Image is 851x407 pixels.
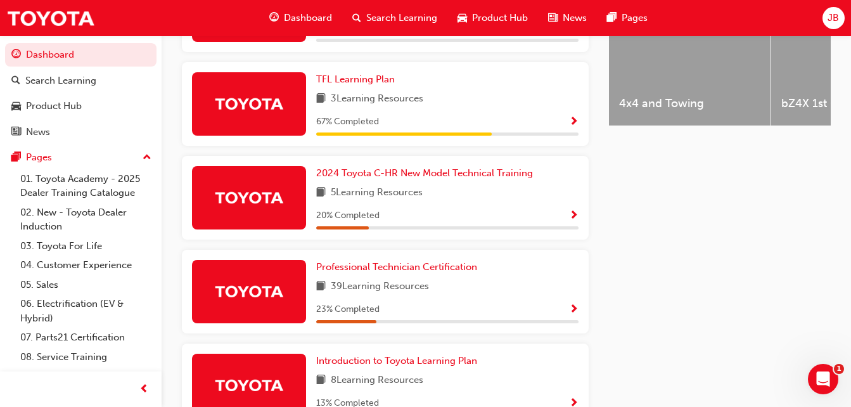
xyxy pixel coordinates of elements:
[11,101,21,112] span: car-icon
[331,373,423,389] span: 8 Learning Resources
[11,152,21,164] span: pages-icon
[214,186,284,209] img: Trak
[622,11,648,25] span: Pages
[11,75,20,87] span: search-icon
[5,94,157,118] a: Product Hub
[15,236,157,256] a: 03. Toyota For Life
[331,91,423,107] span: 3 Learning Resources
[284,11,332,25] span: Dashboard
[15,328,157,347] a: 07. Parts21 Certification
[597,5,658,31] a: pages-iconPages
[5,120,157,144] a: News
[607,10,617,26] span: pages-icon
[15,203,157,236] a: 02. New - Toyota Dealer Induction
[316,302,380,317] span: 23 % Completed
[834,364,844,374] span: 1
[5,41,157,146] button: DashboardSearch LearningProduct HubNews
[569,302,579,318] button: Show Progress
[15,347,157,367] a: 08. Service Training
[569,117,579,128] span: Show Progress
[331,279,429,295] span: 39 Learning Resources
[457,10,467,26] span: car-icon
[472,11,528,25] span: Product Hub
[342,5,447,31] a: search-iconSearch Learning
[569,304,579,316] span: Show Progress
[331,185,423,201] span: 5 Learning Resources
[259,5,342,31] a: guage-iconDashboard
[316,74,395,85] span: TFL Learning Plan
[214,93,284,115] img: Trak
[316,260,482,275] a: Professional Technician Certification
[15,366,157,386] a: 09. Technical Training
[15,275,157,295] a: 05. Sales
[316,167,533,179] span: 2024 Toyota C-HR New Model Technical Training
[569,208,579,224] button: Show Progress
[25,74,96,88] div: Search Learning
[15,169,157,203] a: 01. Toyota Academy - 2025 Dealer Training Catalogue
[316,373,326,389] span: book-icon
[316,279,326,295] span: book-icon
[538,5,597,31] a: news-iconNews
[316,166,538,181] a: 2024 Toyota C-HR New Model Technical Training
[447,5,538,31] a: car-iconProduct Hub
[316,91,326,107] span: book-icon
[569,210,579,222] span: Show Progress
[316,115,379,129] span: 67 % Completed
[619,96,760,111] span: 4x4 and Towing
[26,150,52,165] div: Pages
[5,146,157,169] button: Pages
[5,43,157,67] a: Dashboard
[808,364,838,394] iframe: Intercom live chat
[316,209,380,223] span: 20 % Completed
[15,255,157,275] a: 04. Customer Experience
[316,185,326,201] span: book-icon
[366,11,437,25] span: Search Learning
[15,294,157,328] a: 06. Electrification (EV & Hybrid)
[269,10,279,26] span: guage-icon
[316,72,400,87] a: TFL Learning Plan
[563,11,587,25] span: News
[6,4,95,32] img: Trak
[316,261,477,273] span: Professional Technician Certification
[316,354,482,368] a: Introduction to Toyota Learning Plan
[5,69,157,93] a: Search Learning
[828,11,839,25] span: JB
[548,10,558,26] span: news-icon
[139,382,149,397] span: prev-icon
[316,355,477,366] span: Introduction to Toyota Learning Plan
[26,99,82,113] div: Product Hub
[214,280,284,302] img: Trak
[352,10,361,26] span: search-icon
[214,374,284,396] img: Trak
[822,7,845,29] button: JB
[26,125,50,139] div: News
[569,114,579,130] button: Show Progress
[143,150,151,166] span: up-icon
[11,49,21,61] span: guage-icon
[11,127,21,138] span: news-icon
